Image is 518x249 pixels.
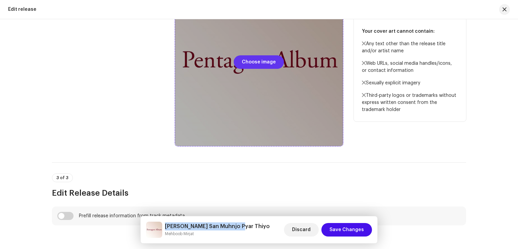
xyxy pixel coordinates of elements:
span: Discard [292,223,311,237]
h3: Edit Release Details [52,188,466,198]
p: Your cover art cannot contain: [362,28,458,35]
p: Any text other than the release title and/or artist name [362,40,458,55]
button: Save Changes [321,223,372,237]
img: 5cfc9314-ec76-41ef-a60f-a772c7dae7a7 [146,222,162,238]
span: Save Changes [329,223,364,237]
button: Choose image [234,55,284,69]
p: Web URLs, social media handles/icons, or contact information [362,60,458,74]
span: Choose image [242,55,276,69]
h5: Jehn San Muhnjo Pyar Thiyo [165,222,270,230]
p: Third-party logos or trademarks without express written consent from the trademark holder [362,92,458,113]
p: Sexually explicit imagery [362,80,458,87]
small: Jehn San Muhnjo Pyar Thiyo [165,230,270,237]
div: Prefill release information from track metadata [79,213,185,219]
button: Discard [284,223,319,237]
